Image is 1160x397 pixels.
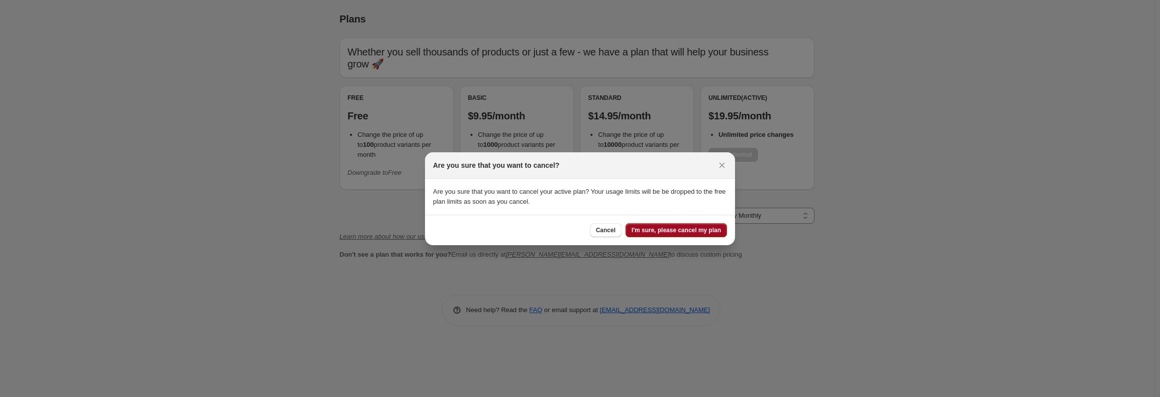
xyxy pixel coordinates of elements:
span: I'm sure, please cancel my plan [631,226,721,234]
h2: Are you sure that you want to cancel? [433,160,559,170]
p: Are you sure that you want to cancel your active plan? Your usage limits will be be dropped to th... [433,187,727,207]
button: Close [715,158,729,172]
button: I'm sure, please cancel my plan [625,223,727,237]
span: Cancel [596,226,615,234]
button: Cancel [590,223,621,237]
